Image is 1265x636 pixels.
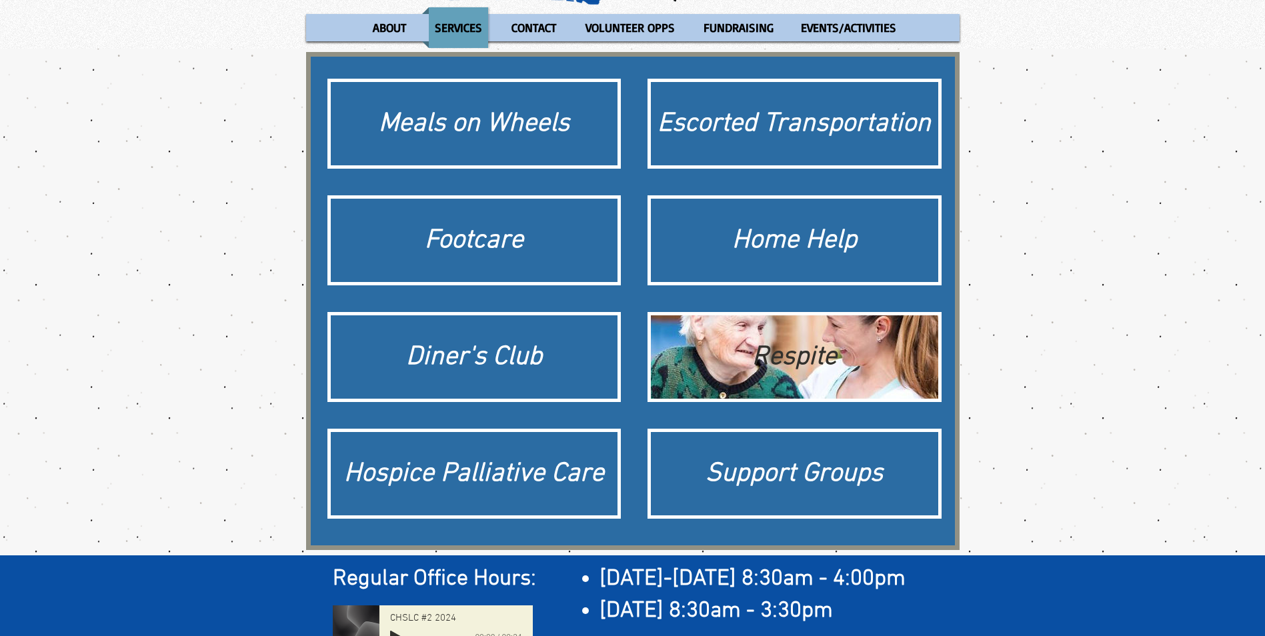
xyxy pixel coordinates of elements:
[429,7,488,48] p: SERVICES
[691,7,785,48] a: FUNDRAISING
[306,7,960,48] nav: Site
[658,105,932,143] div: Escorted Transportation
[573,7,688,48] a: VOLUNTEER OPPS
[337,339,611,376] div: Diner's Club
[498,7,569,48] a: CONTACT
[367,7,412,48] p: ABOUT
[658,455,932,493] div: Support Groups
[337,222,611,259] div: Footcare
[327,195,621,285] a: Footcare
[599,597,833,625] span: [DATE] 8:30am - 3:30pm
[698,7,780,48] p: FUNDRAISING
[795,7,902,48] p: EVENTS/ACTIVITIES
[327,79,621,169] a: Meals on Wheels
[327,312,621,402] a: Diner's Club
[579,7,681,48] p: VOLUNTEER OPPS
[359,7,419,48] a: ABOUT
[337,455,611,493] div: Hospice Palliative Care
[337,105,611,143] div: Meals on Wheels
[327,79,942,535] div: Matrix gallery
[333,565,536,593] span: Regular Office Hours:
[788,7,909,48] a: EVENTS/ACTIVITIES
[658,222,932,259] div: Home Help
[648,312,942,402] a: RespiteRespite
[390,613,456,623] span: CHSLC #2 2024
[422,7,495,48] a: SERVICES
[648,195,942,285] a: Home Help
[599,565,906,593] span: [DATE]-[DATE] 8:30am - 4:00pm
[658,339,932,376] div: Respite
[648,429,942,519] a: Support Groups
[333,563,943,595] h2: ​
[505,7,562,48] p: CONTACT
[648,79,942,169] a: Escorted Transportation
